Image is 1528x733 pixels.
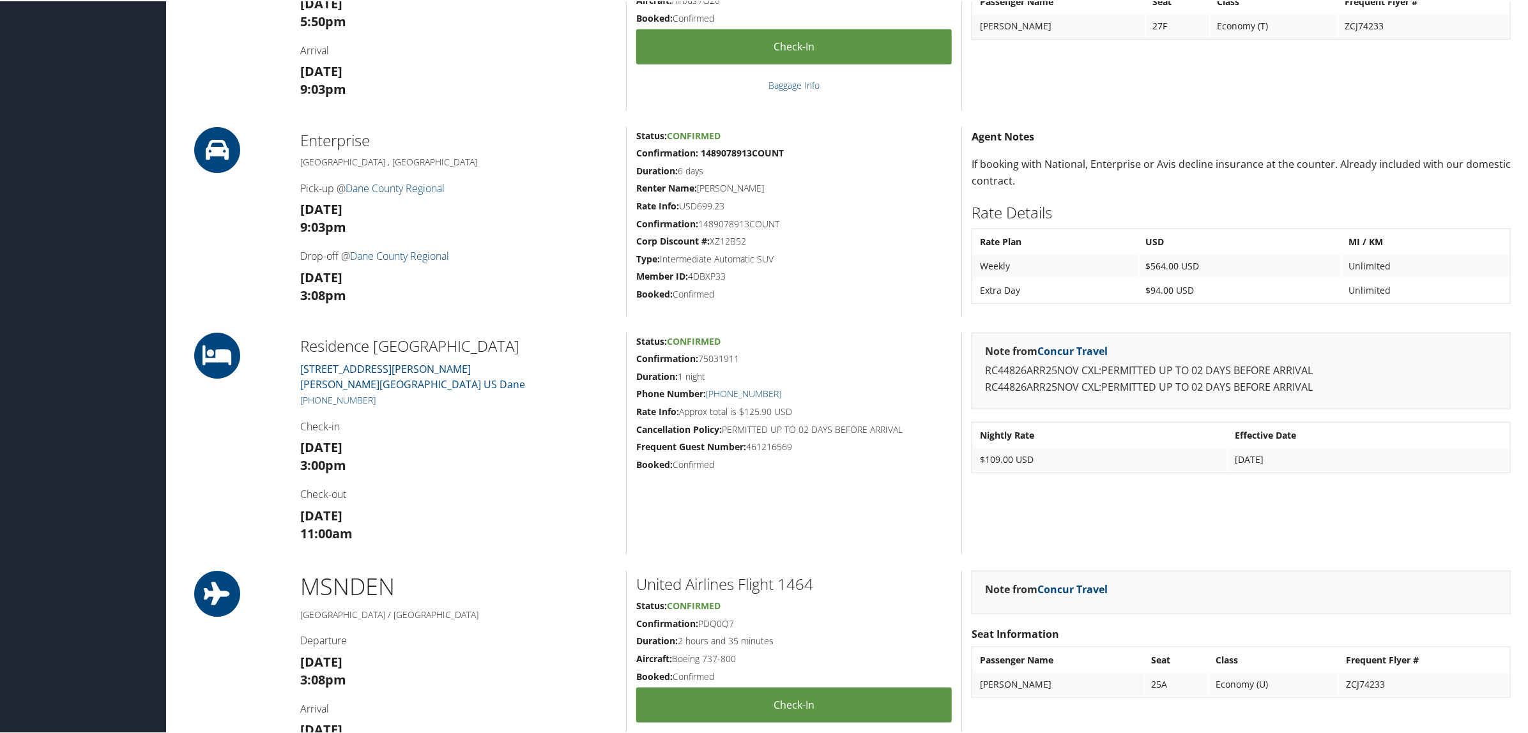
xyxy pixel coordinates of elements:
[636,216,952,229] h5: 1489078913COUNT
[636,216,698,229] strong: Confirmation:
[636,11,673,23] strong: Booked:
[1342,278,1509,301] td: Unlimited
[636,457,673,469] strong: Booked:
[636,28,952,63] a: Check-in
[636,616,698,628] strong: Confirmation:
[636,369,678,381] strong: Duration:
[636,199,679,211] strong: Rate Info:
[636,146,784,158] strong: Confirmation: 1489078913COUNT
[636,651,672,663] strong: Aircraft:
[300,268,342,285] strong: [DATE]
[974,229,1138,252] th: Rate Plan
[636,404,679,416] strong: Rate Info:
[1339,13,1509,36] td: ZCJ74233
[1210,647,1339,670] th: Class
[1342,229,1509,252] th: MI / KM
[300,700,616,714] h4: Arrival
[1228,423,1509,446] th: Effective Date
[636,252,660,264] strong: Type:
[636,128,667,140] strong: Status:
[300,61,342,79] strong: [DATE]
[636,598,667,610] strong: Status:
[1037,343,1108,357] a: Concur Travel
[636,287,673,299] strong: Booked:
[300,437,342,455] strong: [DATE]
[1140,253,1341,276] td: $564.00 USD
[636,163,678,176] strong: Duration:
[706,386,781,398] a: [PHONE_NUMBER]
[636,269,952,282] h5: 4DBXP33
[1340,672,1509,695] td: ZCJ74233
[636,351,698,363] strong: Confirmation:
[1140,278,1341,301] td: $94.00 USD
[636,572,952,594] h2: United Airlines Flight 1464
[300,42,616,56] h4: Arrival
[300,217,346,234] strong: 9:03pm
[974,647,1144,670] th: Passenger Name
[974,13,1145,36] td: [PERSON_NAME]
[1037,581,1108,595] a: Concur Travel
[636,616,952,629] h5: PDQ0Q7
[972,200,1511,222] h2: Rate Details
[1145,672,1209,695] td: 25A
[972,155,1511,188] p: If booking with National, Enterprise or Avis decline insurance at the counter. Already included w...
[636,11,952,24] h5: Confirmed
[636,269,688,281] strong: Member ID:
[300,652,342,669] strong: [DATE]
[974,253,1138,276] td: Weekly
[636,163,952,176] h5: 6 days
[636,422,722,434] strong: Cancellation Policy:
[300,486,616,500] h4: Check-out
[636,234,952,246] h5: XZ12B52
[636,686,952,722] a: Check-in
[636,351,952,364] h5: 75031911
[636,422,952,435] h5: PERMITTED UP TO 02 DAYS BEFORE ARRIVAL
[636,439,746,451] strong: Frequent Guest Number:
[300,79,346,96] strong: 9:03pm
[985,581,1108,595] strong: Note from
[636,439,952,452] h5: 461216569
[300,670,346,687] strong: 3:08pm
[1145,647,1209,670] th: Seat
[667,334,721,346] span: Confirmed
[985,343,1108,357] strong: Note from
[1146,13,1209,36] td: 27F
[300,455,346,472] strong: 3:00pm
[667,598,721,610] span: Confirmed
[636,181,697,193] strong: Renter Name:
[300,361,525,390] a: [STREET_ADDRESS][PERSON_NAME][PERSON_NAME][GEOGRAPHIC_DATA] US Dane
[636,287,952,299] h5: Confirmed
[636,234,710,246] strong: Corp Discount #:
[636,404,952,417] h5: Approx total is $125.90 USD
[636,633,678,646] strong: Duration:
[974,423,1227,446] th: Nightly Rate
[636,252,952,264] h5: Intermediate Automatic SUV
[974,278,1138,301] td: Extra Day
[300,334,616,356] h2: Residence [GEOGRAPHIC_DATA]
[636,669,673,681] strong: Booked:
[636,199,952,211] h5: USD699.23
[350,248,449,262] a: Dane County Regional
[636,334,667,346] strong: Status:
[1210,672,1339,695] td: Economy (U)
[300,632,616,646] h4: Departure
[1228,447,1509,470] td: [DATE]
[985,361,1497,394] p: RC44826ARR25NOV CXL:PERMITTED UP TO 02 DAYS BEFORE ARRIVAL RC44826ARR25NOV CXL:PERMITTED UP TO 02...
[300,180,616,194] h4: Pick-up @
[972,626,1059,640] strong: Seat Information
[636,633,952,646] h5: 2 hours and 35 minutes
[300,11,346,29] strong: 5:50pm
[300,248,616,262] h4: Drop-off @
[300,285,346,303] strong: 3:08pm
[300,607,616,620] h5: [GEOGRAPHIC_DATA] / [GEOGRAPHIC_DATA]
[636,181,952,193] h5: [PERSON_NAME]
[300,393,376,405] a: [PHONE_NUMBER]
[974,447,1227,470] td: $109.00 USD
[300,128,616,150] h2: Enterprise
[768,78,820,90] a: Baggage Info
[300,570,616,601] h1: MSN DEN
[636,669,952,682] h5: Confirmed
[300,524,353,541] strong: 11:00am
[636,386,706,398] strong: Phone Number:
[1211,13,1338,36] td: Economy (T)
